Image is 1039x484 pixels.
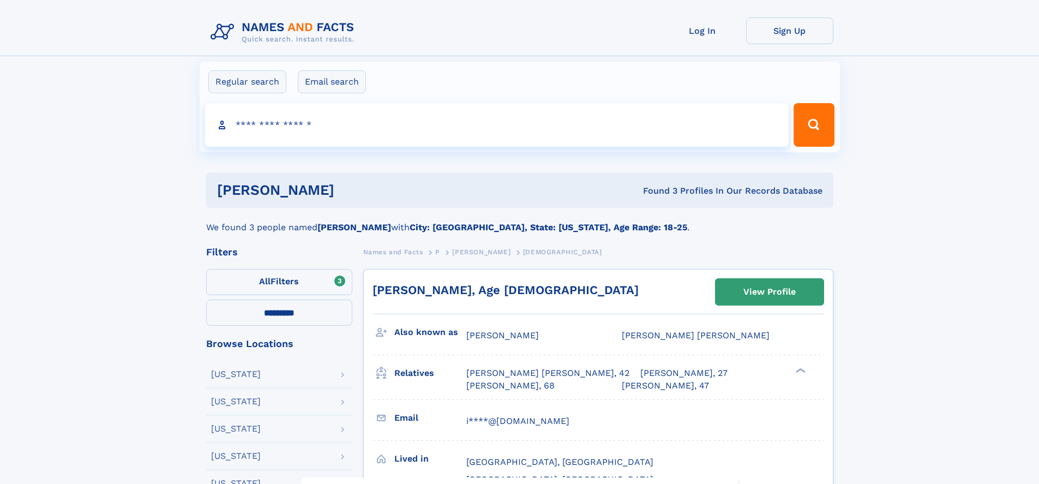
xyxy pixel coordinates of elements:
div: ❯ [793,367,806,374]
a: P [435,245,440,259]
a: [PERSON_NAME], 27 [640,367,728,379]
div: [US_STATE] [211,370,261,379]
a: [PERSON_NAME], 68 [466,380,555,392]
div: Filters [206,247,352,257]
span: [GEOGRAPHIC_DATA], [GEOGRAPHIC_DATA] [466,457,653,467]
input: search input [205,103,789,147]
b: [PERSON_NAME] [317,222,391,232]
b: City: [GEOGRAPHIC_DATA], State: [US_STATE], Age Range: 18-25 [410,222,687,232]
span: [PERSON_NAME] [466,330,539,340]
span: All [259,276,271,286]
a: [PERSON_NAME] [PERSON_NAME], 42 [466,367,629,379]
label: Filters [206,269,352,295]
button: Search Button [794,103,834,147]
label: Regular search [208,70,286,93]
div: View Profile [743,279,796,304]
span: [PERSON_NAME] [PERSON_NAME] [622,330,770,340]
div: We found 3 people named with . [206,208,833,234]
h3: Email [394,409,466,427]
div: Found 3 Profiles In Our Records Database [489,185,822,197]
label: Email search [298,70,366,93]
div: [US_STATE] [211,425,261,433]
a: [PERSON_NAME], 47 [622,380,709,392]
span: [DEMOGRAPHIC_DATA] [523,248,602,256]
h3: Relatives [394,364,466,383]
img: Logo Names and Facts [206,17,363,47]
span: [PERSON_NAME] [452,248,511,256]
a: [PERSON_NAME], Age [DEMOGRAPHIC_DATA] [373,283,639,297]
a: View Profile [716,279,824,305]
div: [US_STATE] [211,397,261,406]
h1: [PERSON_NAME] [217,183,489,197]
h3: Lived in [394,450,466,468]
span: P [435,248,440,256]
div: Browse Locations [206,339,352,349]
a: Names and Facts [363,245,423,259]
a: Log In [659,17,746,44]
h3: Also known as [394,323,466,342]
a: [PERSON_NAME] [452,245,511,259]
a: Sign Up [746,17,833,44]
div: [US_STATE] [211,452,261,461]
